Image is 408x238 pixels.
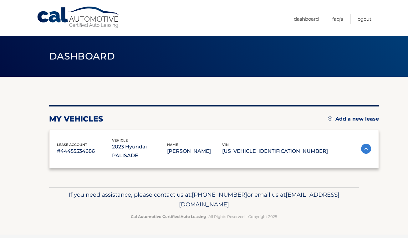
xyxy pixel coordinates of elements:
strong: Cal Automotive Certified Auto Leasing [131,214,206,219]
span: Dashboard [49,50,115,62]
span: vehicle [112,138,128,142]
a: Dashboard [294,14,319,24]
span: name [167,142,178,147]
span: [PHONE_NUMBER] [192,191,247,198]
p: - All Rights Reserved - Copyright 2025 [53,213,355,220]
a: Add a new lease [328,116,379,122]
a: Cal Automotive [37,6,121,28]
p: [US_VEHICLE_IDENTIFICATION_NUMBER] [222,147,328,156]
img: add.svg [328,116,332,121]
h2: my vehicles [49,114,103,124]
img: accordion-active.svg [361,144,371,154]
span: vin [222,142,229,147]
p: #44455534686 [57,147,112,156]
span: lease account [57,142,87,147]
p: [PERSON_NAME] [167,147,222,156]
p: 2023 Hyundai PALISADE [112,142,167,160]
a: Logout [356,14,371,24]
p: If you need assistance, please contact us at: or email us at [53,190,355,210]
a: FAQ's [332,14,343,24]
